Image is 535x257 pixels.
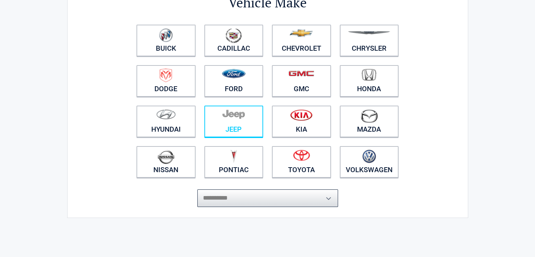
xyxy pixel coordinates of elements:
[340,65,399,97] a: Honda
[136,65,196,97] a: Dodge
[156,109,176,119] img: hyundai
[362,150,376,163] img: volkswagen
[272,25,331,56] a: Chevrolet
[230,150,237,163] img: pontiac
[272,65,331,97] a: GMC
[204,65,263,97] a: Ford
[159,28,173,42] img: buick
[222,69,246,78] img: ford
[222,109,245,119] img: jeep
[136,146,196,178] a: Nissan
[225,28,242,43] img: cadillac
[272,146,331,178] a: Toyota
[340,106,399,137] a: Mazda
[348,31,390,35] img: chrysler
[288,70,314,76] img: gmc
[204,146,263,178] a: Pontiac
[340,25,399,56] a: Chrysler
[136,106,196,137] a: Hyundai
[160,69,172,82] img: dodge
[293,150,310,161] img: toyota
[362,69,376,81] img: honda
[360,109,378,123] img: mazda
[204,106,263,137] a: Jeep
[158,150,174,164] img: nissan
[340,146,399,178] a: Volkswagen
[136,25,196,56] a: Buick
[272,106,331,137] a: Kia
[204,25,263,56] a: Cadillac
[289,29,313,37] img: chevrolet
[290,109,312,121] img: kia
